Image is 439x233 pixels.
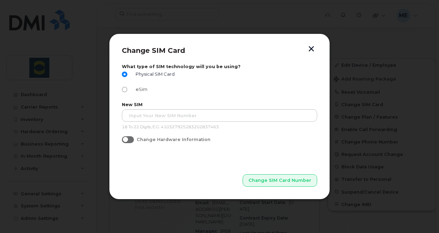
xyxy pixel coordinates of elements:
input: Input Your New SIM Number [122,109,317,122]
button: Change SIM Card Number [243,174,317,187]
input: Change Hardware Information [122,136,127,142]
span: Change Hardware Information [137,137,211,142]
span: eSim [133,87,147,92]
span: Change SIM Card [122,46,185,55]
span: Physical SIM Card [133,72,175,77]
label: New SIM [122,102,317,107]
p: 18 To 22 Digits, E.G. 410327925283202837463 [122,124,317,130]
span: Change SIM Card Number [248,177,311,184]
input: Physical SIM Card [122,72,127,77]
label: What type of SIM technology will you be using? [122,64,317,69]
input: eSim [122,87,127,92]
